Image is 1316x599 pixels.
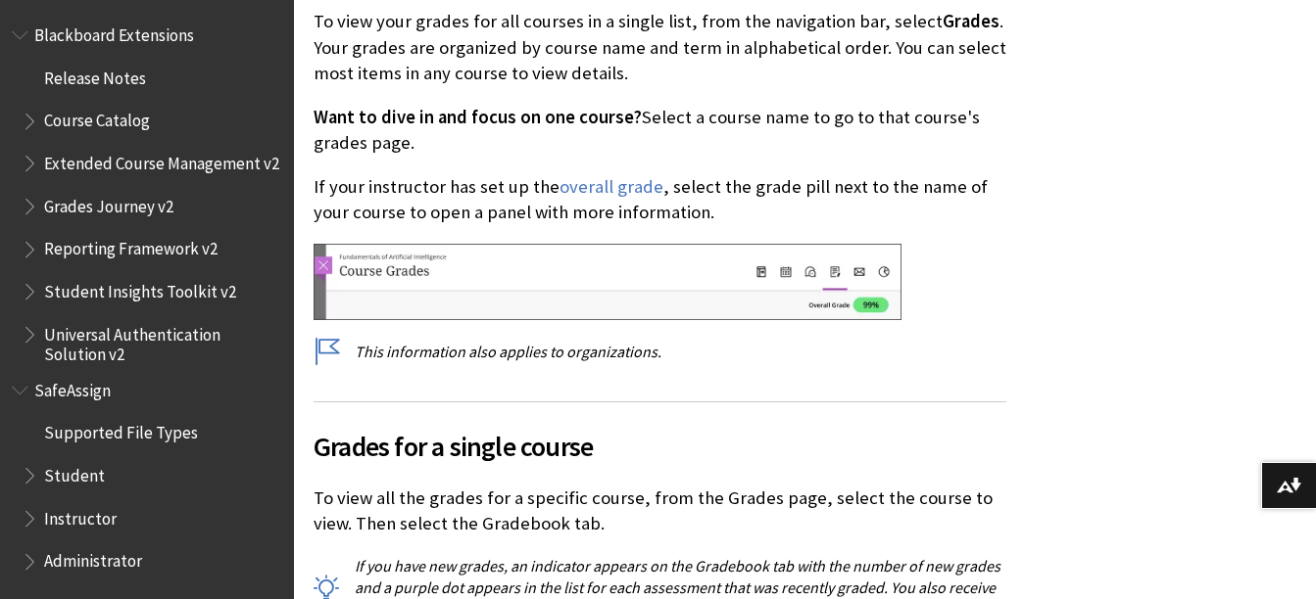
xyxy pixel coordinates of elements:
[44,545,142,572] span: Administrator
[560,175,663,199] a: overall grade
[44,190,173,216] span: Grades Journey v2
[44,147,279,173] span: Extended Course Management v2
[314,426,1006,467] span: Grades for a single course
[44,105,150,131] span: Course Catalog
[34,374,111,400] span: SafeAssign
[44,502,117,529] span: Instructor
[44,62,146,88] span: Release Notes
[12,374,282,577] nav: Book outline for Blackboard SafeAssign
[44,275,236,301] span: Student Insights Toolkit v2
[314,174,1006,225] p: If your instructor has set up the , select the grade pill next to the name of your course to open...
[314,105,1006,156] p: Select a course name to go to that course's grades page.
[44,417,198,443] span: Supported File Types
[314,485,1006,536] p: To view all the grades for a specific course, from the Grades page, select the course to view. Th...
[44,318,280,364] span: Universal Authentication Solution v2
[44,233,218,259] span: Reporting Framework v2
[44,459,105,485] span: Student
[12,19,282,364] nav: Book outline for Blackboard Extensions
[34,19,194,45] span: Blackboard Extensions
[314,9,1006,86] p: To view your grades for all courses in a single list, from the navigation bar, select . Your grad...
[314,341,1006,362] p: This information also applies to organizations.
[314,106,642,128] span: Want to dive in and focus on one course?
[943,10,999,32] span: Grades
